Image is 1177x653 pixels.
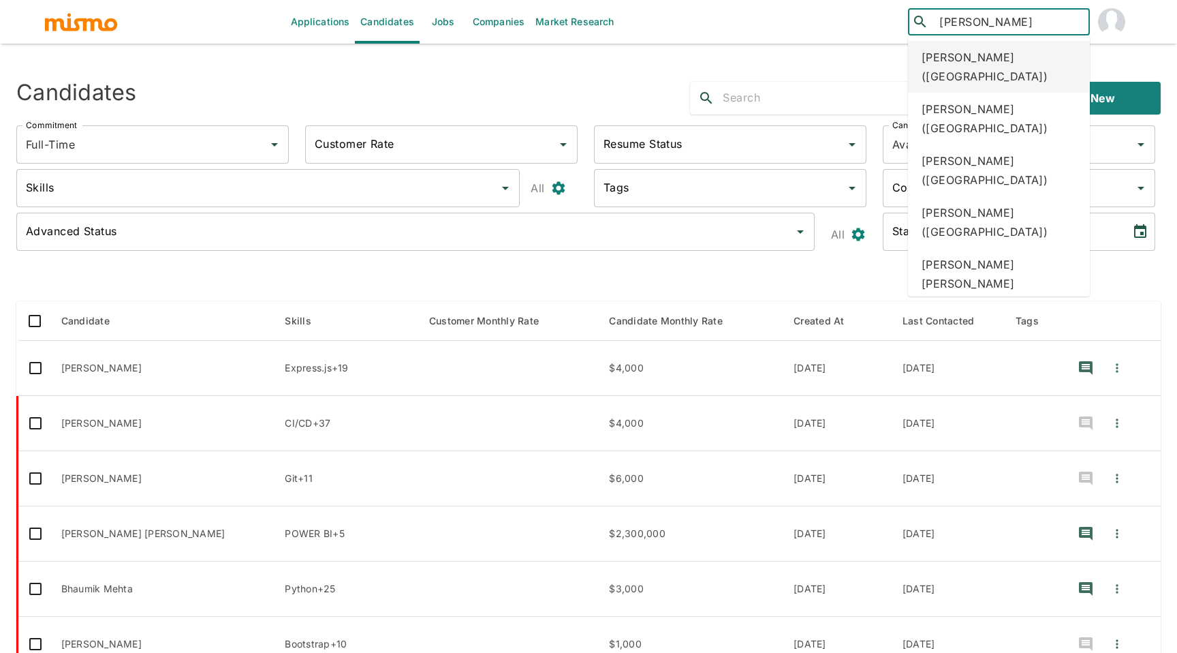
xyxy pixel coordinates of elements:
[892,451,1005,506] td: [DATE]
[908,41,1090,93] div: [PERSON_NAME] ([GEOGRAPHIC_DATA])
[1131,179,1150,198] button: Open
[285,582,407,596] p: Python, Amazon Web Services, AWS, ETL, SQL, API, CodeIgniter, Django, Git, JavaScript, jQuery, La...
[843,135,862,154] button: Open
[50,562,274,617] td: Bhaumik Mehta
[1069,407,1102,440] button: recent-notes
[1069,573,1102,605] button: recent-notes
[285,361,407,375] p: Express.js, API, JavaScript, Node.js, TypeScript, Agile, SCRUM, PostgreSQL, Docker, DEPLOYMENT, L...
[783,562,892,617] td: [DATE]
[598,396,783,451] td: $4,000
[791,222,810,241] button: Open
[892,562,1005,617] td: [DATE]
[50,506,274,562] td: [PERSON_NAME] [PERSON_NAME]
[26,119,77,131] label: Commitment
[1102,517,1132,550] button: Quick Actions
[598,341,783,396] td: $4,000
[598,562,783,617] td: $3,000
[274,301,418,341] th: Skills
[1069,462,1102,495] button: recent-notes
[908,93,1090,145] div: [PERSON_NAME] ([GEOGRAPHIC_DATA])
[908,248,1090,319] div: [PERSON_NAME] [PERSON_NAME] ([GEOGRAPHIC_DATA])
[783,506,892,562] td: [DATE]
[831,225,845,244] p: All
[892,341,1005,396] td: [DATE]
[496,179,515,198] button: Open
[285,416,407,430] p: CI/CD, Node.js, GitHub, Kubernetes, PostgreSQL, REST, PHP, MICROSERVICE, API, TERRAFORM, AWS, Kib...
[1102,573,1132,605] button: Quick Actions
[285,527,407,541] p: POWER BI, Data Science, SQL, Tableau, Microsoft Dynamics, CRM
[16,79,137,106] h4: Candidates
[50,451,274,506] td: [PERSON_NAME]
[892,301,1005,341] th: Last Contacted
[1102,352,1132,384] button: Quick Actions
[794,313,862,329] span: Created At
[554,135,573,154] button: Open
[1098,8,1125,35] img: Paola Pacheco
[783,451,892,506] td: [DATE]
[723,87,984,109] input: Search
[934,12,1084,31] input: Candidate search
[908,196,1090,248] div: [PERSON_NAME] ([GEOGRAPHIC_DATA])
[892,506,1005,562] td: [DATE]
[265,135,284,154] button: Open
[690,82,723,115] button: search
[892,396,1005,451] td: [DATE]
[531,179,544,198] p: All
[285,637,407,651] p: Bootstrap, JavaScript, Python, Flask, React, TypeScript, CSS, HTML, MySQL, Angular, MongoDB
[598,451,783,506] td: $6,000
[44,12,119,32] img: logo
[1102,462,1132,495] button: Quick Actions
[843,179,862,198] button: Open
[609,313,740,329] span: Candidate Monthly Rate
[61,313,127,329] span: Candidate
[1102,407,1132,440] button: Quick Actions
[908,145,1090,196] div: [PERSON_NAME] ([GEOGRAPHIC_DATA])
[892,119,961,131] label: Candidate Status
[50,396,274,451] td: [PERSON_NAME]
[598,506,783,562] td: $2,300,000
[883,213,977,251] input: MM/DD/YYYY
[1131,135,1150,154] button: Open
[1069,517,1102,550] button: recent-notes
[429,313,556,329] span: Customer Monthly Rate
[1005,301,1059,341] th: Tags
[1069,352,1102,384] button: recent-notes
[285,472,407,485] p: Git, Express.js, Node.js, MongoDB, React, Redux, GraphQL, MySQL, Redis, RabbitMQ, Vue.js, C#
[783,341,892,396] td: [DATE]
[783,396,892,451] td: [DATE]
[1127,218,1154,245] button: Choose date
[50,341,274,396] td: [PERSON_NAME]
